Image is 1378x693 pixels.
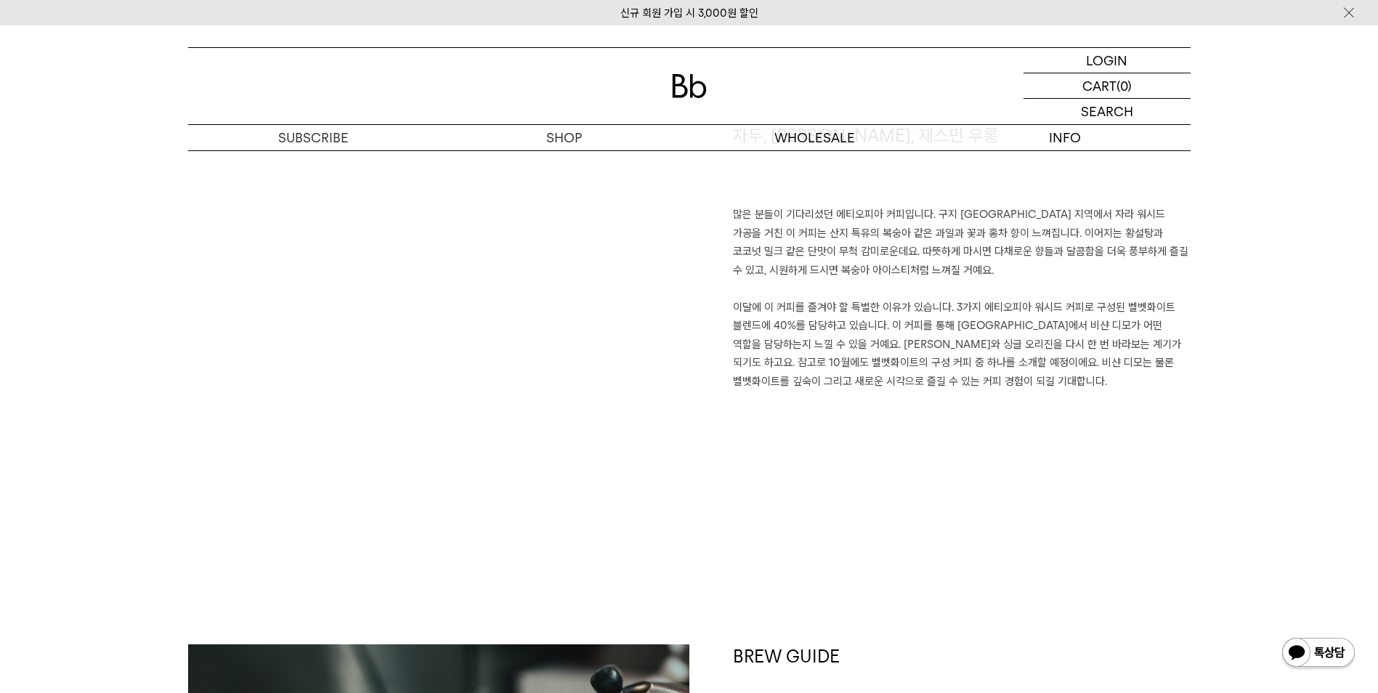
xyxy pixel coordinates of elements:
[689,125,940,150] p: WHOLESALE
[1082,73,1116,98] p: CART
[672,74,707,98] img: 로고
[620,7,758,20] a: 신규 회원 가입 시 3,000원 할인
[1116,73,1132,98] p: (0)
[1081,99,1133,124] p: SEARCH
[439,125,689,150] a: SHOP
[1086,48,1127,73] p: LOGIN
[940,125,1191,150] p: INFO
[1024,48,1191,73] a: LOGIN
[1024,73,1191,99] a: CART (0)
[188,125,439,150] a: SUBSCRIBE
[1281,636,1356,671] img: 카카오톡 채널 1:1 채팅 버튼
[733,206,1191,391] p: 많은 분들이 기다리셨던 에티오피아 커피입니다. 구지 [GEOGRAPHIC_DATA] 지역에서 자라 워시드 가공을 거친 이 커피는 산지 특유의 복숭아 같은 과일과 꽃과 홍차 향...
[733,123,1191,206] h1: 자두, [PERSON_NAME], 재스민 우롱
